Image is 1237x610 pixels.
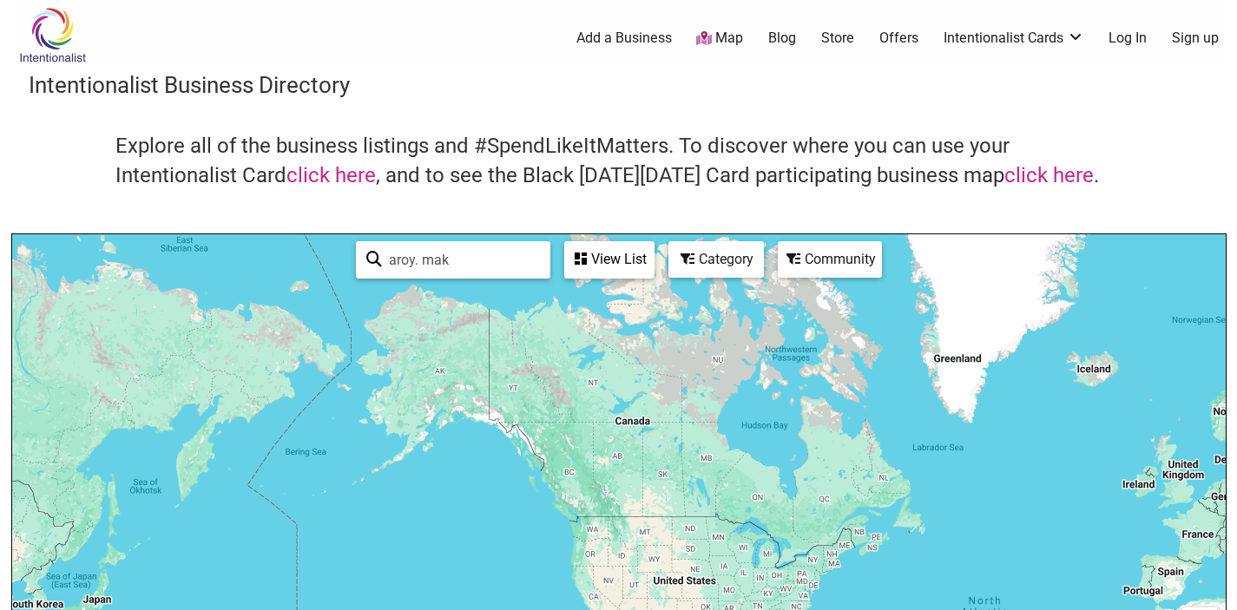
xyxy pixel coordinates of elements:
a: Intentionalist Cards [944,29,1084,48]
img: Intentionalist [11,7,94,63]
a: Map [696,29,743,49]
h4: Explore all of the business listings and #SpendLikeItMatters. To discover where you can use your ... [115,132,1122,190]
a: Offers [879,29,918,48]
a: Add a Business [576,29,672,48]
div: Community [780,243,880,276]
a: Log In [1109,29,1147,48]
a: Store [821,29,854,48]
div: Filter by Community [778,241,882,278]
a: Blog [768,29,796,48]
div: Category [670,243,762,276]
div: Filter by category [668,241,764,278]
a: click here [286,163,376,187]
div: View List [566,243,653,276]
a: click here [1004,163,1094,187]
div: Type to search and filter [356,241,550,279]
input: Type to find and filter... [382,243,540,277]
a: Sign up [1172,29,1219,48]
h3: Intentionalist Business Directory [29,69,1209,101]
div: See a list of the visible businesses [564,241,655,279]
